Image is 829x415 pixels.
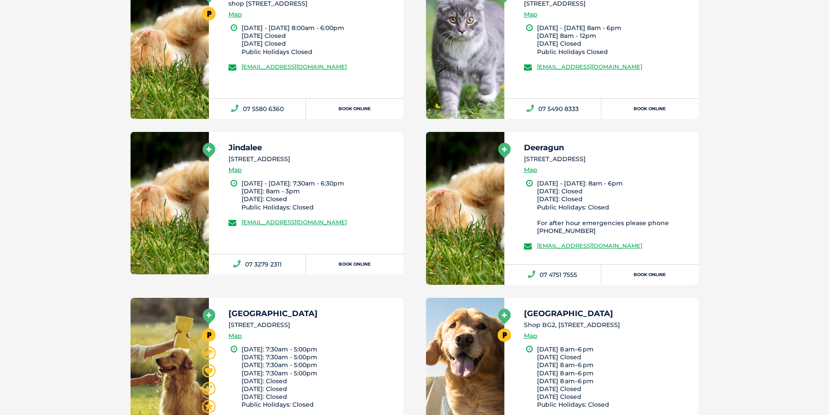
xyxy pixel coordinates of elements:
[601,99,698,119] a: Book Online
[228,321,396,330] li: [STREET_ADDRESS]
[524,10,537,20] a: Map
[228,144,396,152] h5: Jindalee
[537,179,691,235] li: [DATE] - [DATE]: 8am - 6pm [DATE]: Closed [DATE]: Closed Public Holidays: Closed For after hour e...
[228,331,242,341] a: Map
[537,242,642,249] a: [EMAIL_ADDRESS][DOMAIN_NAME]
[524,331,537,341] a: Map
[537,63,642,70] a: [EMAIL_ADDRESS][DOMAIN_NAME]
[504,99,601,119] a: 07 5490 8333
[242,179,396,211] li: [DATE] - [DATE]: 7:30am - 6:30pm [DATE]: 8am - 3pm [DATE]: Closed Public Holidays: Closed
[524,165,537,175] a: Map
[242,63,347,70] a: [EMAIL_ADDRESS][DOMAIN_NAME]
[306,254,403,274] a: Book Online
[242,345,396,409] li: [DATE]: 7:30am - 5:00pm [DATE]: 7:30am - 5:00pm [DATE]: 7:30am - 5:00pm [DATE]: 7:30am - 5:00pm [...
[524,155,691,164] li: [STREET_ADDRESS]
[209,254,306,274] a: 07 3279 2311
[601,265,698,285] a: Book Online
[228,310,396,317] h5: [GEOGRAPHIC_DATA]
[524,144,691,152] h5: Deeragun
[209,99,306,119] a: 07 5580 6360
[228,165,242,175] a: Map
[537,345,691,409] li: [DATE] 8 am–6 pm [DATE] Closed [DATE] 8 am–6 pm [DATE] 8 am–6 pm [DATE] 8 am–6 pm [DATE] Closed [...
[242,219,347,226] a: [EMAIL_ADDRESS][DOMAIN_NAME]
[228,10,242,20] a: Map
[524,321,691,330] li: Shop BG2, [STREET_ADDRESS]
[306,99,403,119] a: Book Online
[504,265,601,285] a: 07 4751 7555
[537,24,691,56] li: [DATE] - [DATE] 8am - 6pm [DATE] 8am - 12pm [DATE] Closed Public Holidays Closed
[228,155,396,164] li: [STREET_ADDRESS]
[242,24,396,56] li: [DATE] - [DATE] 8:00am - 6:00pm [DATE] Closed [DATE] Closed Public Holidays Closed
[524,310,691,317] h5: [GEOGRAPHIC_DATA]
